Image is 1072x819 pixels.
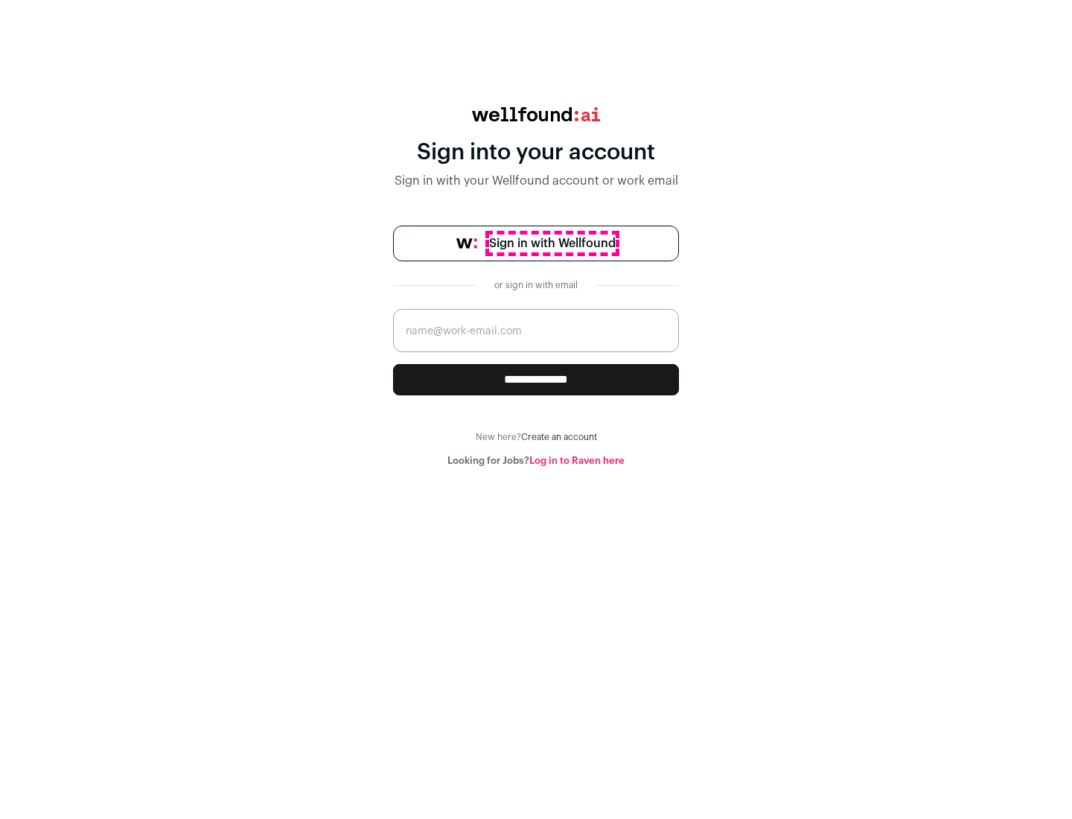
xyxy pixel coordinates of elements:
[393,139,679,166] div: Sign into your account
[489,235,616,252] span: Sign in with Wellfound
[393,172,679,190] div: Sign in with your Wellfound account or work email
[393,431,679,443] div: New here?
[529,456,625,465] a: Log in to Raven here
[393,455,679,467] div: Looking for Jobs?
[488,279,584,291] div: or sign in with email
[456,238,477,249] img: wellfound-symbol-flush-black-fb3c872781a75f747ccb3a119075da62bfe97bd399995f84a933054e44a575c4.png
[521,433,597,442] a: Create an account
[393,309,679,352] input: name@work-email.com
[393,226,679,261] a: Sign in with Wellfound
[472,107,600,121] img: wellfound:ai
